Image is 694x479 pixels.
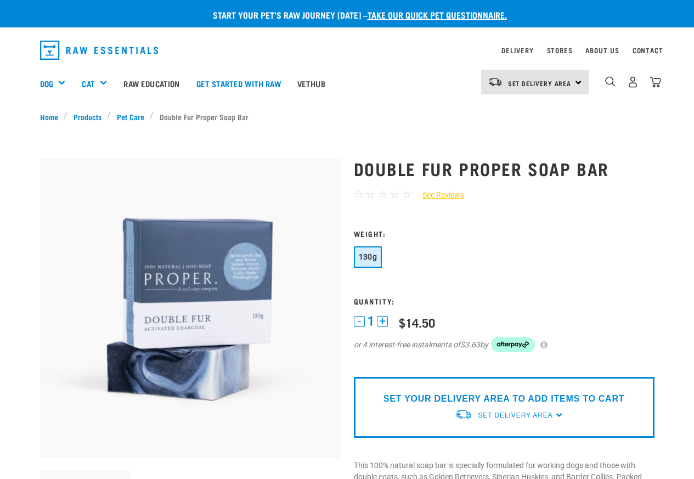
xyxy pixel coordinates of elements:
[547,48,573,52] a: Stores
[354,316,365,327] button: -
[111,111,150,122] a: Pet Care
[488,77,503,87] img: van-moving.png
[354,159,654,178] h1: Double Fur Proper Soap Bar
[67,111,107,122] a: Products
[378,188,387,201] span: ☆
[40,111,64,122] a: Home
[399,315,435,329] div: $14.50
[390,188,399,201] span: ☆
[650,76,661,88] img: home-icon@2x.png
[411,189,464,201] a: See Reviews
[368,12,507,17] a: take our quick pet questionnaire.
[585,48,619,52] a: About Us
[289,61,334,105] a: Vethub
[82,77,94,90] a: Cat
[627,76,639,88] img: user.png
[478,412,552,419] span: Set Delivery Area
[633,48,663,52] a: Contact
[354,246,382,268] button: 130g
[354,297,654,305] h3: Quantity:
[501,48,533,52] a: Delivery
[383,392,624,405] p: SET YOUR DELIVERY AREA TO ADD ITEMS TO CART
[40,77,53,90] a: Dog
[460,339,480,351] span: $3.63
[40,158,341,459] img: Double fur soap
[188,61,289,105] a: Get started with Raw
[605,76,616,87] img: home-icon-1@2x.png
[354,337,654,352] div: or 4 interest-free instalments of by
[402,188,411,201] span: ☆
[455,409,472,420] img: van-moving.png
[115,61,188,105] a: Raw Education
[366,188,375,201] span: ☆
[354,188,363,201] span: ☆
[354,229,654,238] h3: Weight:
[508,81,572,85] span: Set Delivery Area
[377,316,388,327] button: +
[40,41,159,60] img: Raw Essentials Logo
[40,111,654,122] nav: breadcrumbs
[359,252,377,261] span: 130g
[31,36,663,64] nav: dropdown navigation
[368,315,374,327] span: 1
[491,337,535,352] img: Afterpay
